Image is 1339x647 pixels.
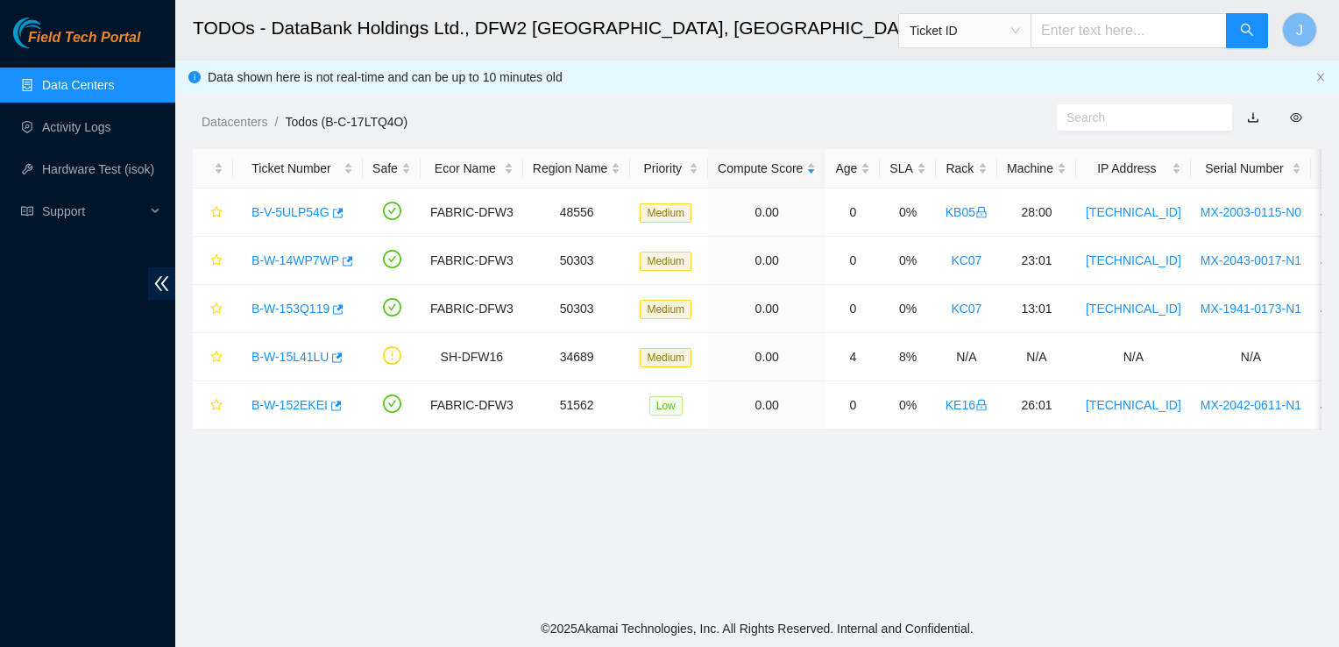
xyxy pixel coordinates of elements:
button: star [202,295,223,323]
td: 0.00 [708,285,825,333]
td: 0% [880,188,935,237]
button: star [202,246,223,274]
span: Medium [640,203,691,223]
a: [TECHNICAL_ID] [1086,398,1181,412]
td: 0% [880,237,935,285]
a: B-W-152EKEI [252,398,328,412]
input: Enter text here... [1031,13,1227,48]
span: star [210,206,223,220]
a: Datacenters [202,115,267,129]
a: MX-2042-0611-N1 [1201,398,1301,412]
span: Medium [640,252,691,271]
span: eye [1290,111,1302,124]
span: star [210,351,223,365]
span: star [210,399,223,413]
span: lock [975,206,988,218]
button: star [202,391,223,419]
td: N/A [936,333,997,381]
td: 0 [825,188,880,237]
a: B-V-5ULP54G [252,205,329,219]
td: 0 [825,237,880,285]
span: read [21,205,33,217]
button: star [202,343,223,371]
span: check-circle [383,298,401,316]
td: 26:01 [997,381,1076,430]
td: N/A [1191,333,1311,381]
span: check-circle [383,250,401,268]
span: double-left [148,267,175,300]
a: [TECHNICAL_ID] [1086,253,1181,267]
td: 48556 [523,188,631,237]
td: 13:01 [997,285,1076,333]
td: 50303 [523,237,631,285]
td: FABRIC-DFW3 [421,285,523,333]
span: lock [975,399,988,411]
span: star [210,302,223,316]
td: 8% [880,333,935,381]
span: Medium [640,300,691,319]
a: B-W-14WP7WP [252,253,339,267]
td: 50303 [523,285,631,333]
a: KC07 [951,302,981,316]
span: Ticket ID [910,18,1020,44]
span: search [1240,23,1254,39]
a: MX-2003-0115-N0 [1201,205,1301,219]
td: 0.00 [708,333,825,381]
td: 0.00 [708,381,825,430]
button: J [1282,12,1317,47]
button: star [202,198,223,226]
td: 23:01 [997,237,1076,285]
a: KE16lock [946,398,988,412]
td: N/A [997,333,1076,381]
td: 0 [825,285,880,333]
td: 28:00 [997,188,1076,237]
td: 51562 [523,381,631,430]
td: 4 [825,333,880,381]
a: download [1247,110,1259,124]
td: 34689 [523,333,631,381]
td: SH-DFW16 [421,333,523,381]
span: star [210,254,223,268]
td: N/A [1076,333,1191,381]
a: KB05lock [946,205,988,219]
span: Medium [640,348,691,367]
a: B-W-153Q119 [252,302,329,316]
a: Todos (B-C-17LTQ4O) [285,115,407,129]
td: 0% [880,381,935,430]
td: 0.00 [708,188,825,237]
td: FABRIC-DFW3 [421,237,523,285]
button: close [1315,72,1326,83]
td: 0.00 [708,237,825,285]
span: close [1315,72,1326,82]
span: Field Tech Portal [28,30,140,46]
span: check-circle [383,395,401,413]
a: Hardware Test (isok) [42,162,154,176]
a: Data Centers [42,78,114,92]
button: download [1234,103,1272,132]
span: exclamation-circle [383,346,401,365]
img: Akamai Technologies [13,18,89,48]
span: check-circle [383,202,401,220]
td: 0 [825,381,880,430]
span: / [274,115,278,129]
td: FABRIC-DFW3 [421,381,523,430]
span: J [1296,19,1303,41]
span: Low [649,396,683,416]
footer: © 2025 Akamai Technologies, Inc. All Rights Reserved. Internal and Confidential. [175,610,1339,647]
a: Activity Logs [42,120,111,134]
span: Support [42,194,145,229]
a: MX-1941-0173-N1 [1201,302,1301,316]
a: B-W-15L41LU [252,350,329,364]
a: Akamai TechnologiesField Tech Portal [13,32,140,54]
a: [TECHNICAL_ID] [1086,302,1181,316]
a: [TECHNICAL_ID] [1086,205,1181,219]
td: 0% [880,285,935,333]
button: search [1226,13,1268,48]
a: MX-2043-0017-N1 [1201,253,1301,267]
td: FABRIC-DFW3 [421,188,523,237]
input: Search [1066,108,1208,127]
a: KC07 [951,253,981,267]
